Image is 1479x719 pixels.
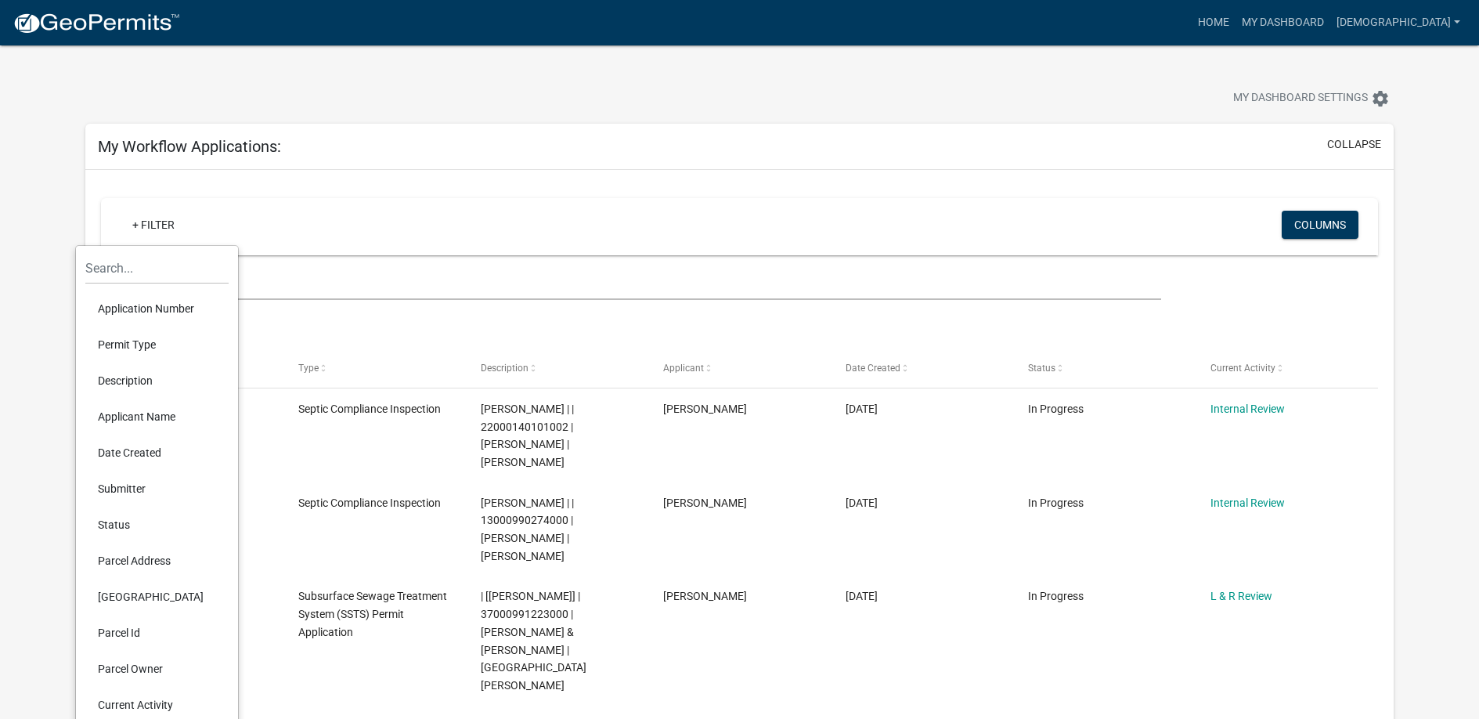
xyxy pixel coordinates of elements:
a: My Dashboard [1236,8,1330,38]
span: In Progress [1028,590,1084,602]
span: In Progress [1028,497,1084,509]
input: Search for applications [101,268,1160,300]
li: Parcel Id [85,615,229,651]
li: Status [85,507,229,543]
button: Columns [1282,211,1358,239]
datatable-header-cell: Date Created [831,349,1013,387]
span: | [Andrea Perales] | 37000991223000 | SHELBY A MURPHY & ARRICK OLSON | 42183 MATSON POINT RD [481,590,586,692]
span: In Progress [1028,403,1084,415]
span: Michelle Jevne | | 22000140101002 | ANTHONY SCHMIDT | BRITTANY SCHMIDT [481,403,574,468]
datatable-header-cell: Current Activity [1196,349,1378,387]
span: Type [298,363,319,374]
span: Date Created [846,363,900,374]
li: Parcel Address [85,543,229,579]
a: [DEMOGRAPHIC_DATA] [1330,8,1466,38]
button: collapse [1327,136,1381,153]
datatable-header-cell: Description [466,349,648,387]
button: My Dashboard Settingssettings [1221,83,1402,114]
span: 08/14/2025 [846,590,878,602]
span: My Dashboard Settings [1233,89,1368,108]
span: 08/15/2025 [846,497,878,509]
li: [GEOGRAPHIC_DATA] [85,579,229,615]
a: + Filter [120,211,187,239]
span: 08/17/2025 [846,403,878,415]
li: Parcel Owner [85,651,229,687]
span: Subsurface Sewage Treatment System (SSTS) Permit Application [298,590,447,638]
li: Permit Type [85,327,229,363]
span: Description [481,363,528,374]
li: Date Created [85,435,229,471]
li: Application Number [85,291,229,327]
a: L & R Review [1210,590,1272,602]
span: Septic Compliance Inspection [298,497,441,509]
span: Septic Compliance Inspection [298,403,441,415]
a: Internal Review [1210,403,1285,415]
span: Michelle Jevne | | 13000990274000 | DEREK THOMPSON | LINDI THOMPSON [481,497,574,562]
span: Bill Schueller [663,590,747,602]
datatable-header-cell: Type [283,349,466,387]
datatable-header-cell: Applicant [648,349,831,387]
h5: My Workflow Applications: [98,137,281,156]
span: Status [1028,363,1055,374]
span: Applicant [663,363,704,374]
span: Bill Schueller [663,497,747,509]
span: Bill Schueller [663,403,747,415]
i: settings [1371,89,1390,108]
li: Submitter [85,471,229,507]
a: Home [1192,8,1236,38]
li: Description [85,363,229,399]
a: Internal Review [1210,497,1285,509]
datatable-header-cell: Status [1013,349,1196,387]
span: Current Activity [1210,363,1275,374]
li: Applicant Name [85,399,229,435]
input: Search... [85,252,229,284]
